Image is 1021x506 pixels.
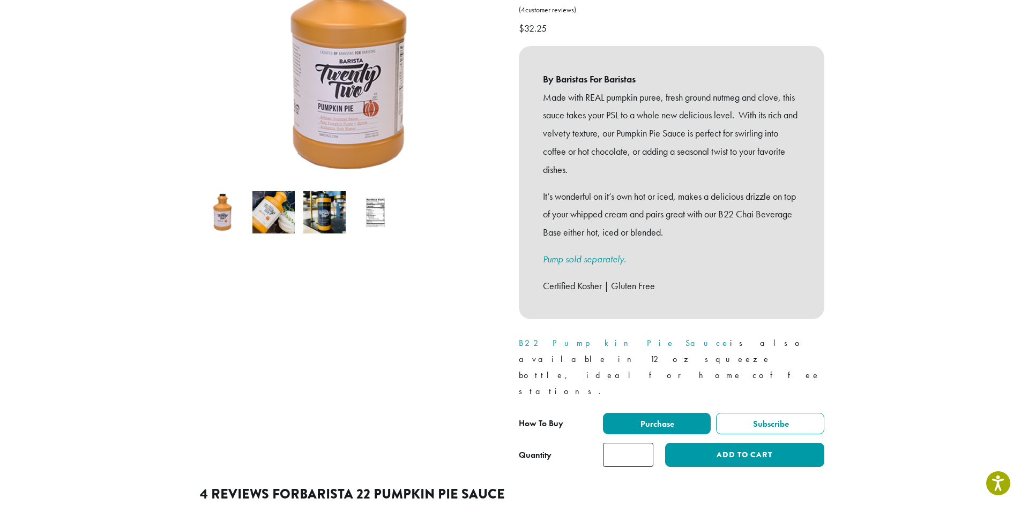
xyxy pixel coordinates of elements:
b: By Baristas For Baristas [543,70,800,88]
img: Barista 22 Pumpkin Pie Sauce - Image 4 [354,191,397,233]
bdi: 32.25 [519,22,549,34]
a: (4customer reviews) [519,5,824,16]
button: Add to cart [665,443,824,467]
span: How To Buy [519,418,563,429]
a: B22 Pumpkin Pie Sauce [519,337,730,349]
span: $ [519,22,524,34]
div: Quantity [519,449,552,462]
span: Subscribe [751,418,789,429]
img: Barista 22 Pumpkin Pie Sauce [202,191,244,233]
h2: 4 reviews for [200,486,822,502]
img: Barista 22 Pumpkin Pie Sauce - Image 2 [252,191,295,233]
p: It’s wonderful on it’s own hot or iced, makes a delicious drizzle on top of your whipped cream an... [543,187,800,241]
span: Purchase [639,418,674,429]
span: Barista 22 Pumpkin Pie Sauce [300,484,505,504]
p: Certified Kosher | Gluten Free [543,277,800,295]
p: Made with REAL pumpkin puree, fresh ground nutmeg and clove, this sauce takes your PSL to a whole... [543,88,800,179]
span: 4 [521,5,525,14]
a: Pump sold separately. [543,253,626,265]
img: Barista 22 Pumpkin Pie Sauce - Image 3 [303,191,346,233]
p: is also available in 12 oz squeeze bottle, ideal for home coffee stations. [519,335,824,399]
input: Product quantity [603,443,653,467]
